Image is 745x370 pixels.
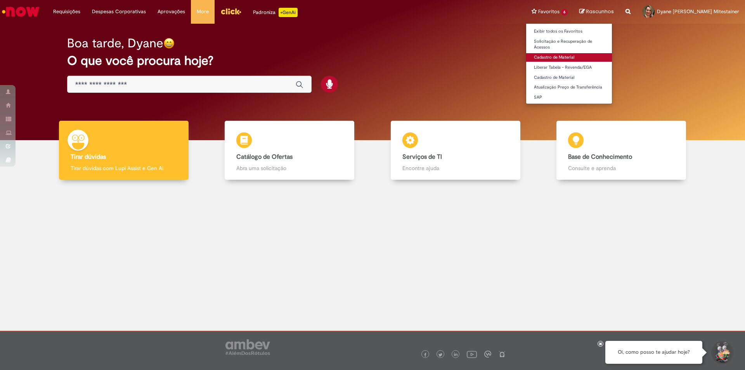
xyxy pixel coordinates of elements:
b: Tirar dúvidas [71,153,106,161]
span: Despesas Corporativas [92,8,146,16]
p: Tirar dúvidas com Lupi Assist e Gen Ai [71,164,177,172]
h2: Boa tarde, Dyane [67,36,163,50]
ul: Favoritos [526,23,612,104]
img: logo_footer_youtube.png [467,349,477,359]
img: logo_footer_linkedin.png [454,353,458,357]
a: Base de Conhecimento Consulte e aprenda [539,121,705,180]
div: Oi, como posso te ajudar hoje? [605,341,702,364]
p: Encontre ajuda [402,164,509,172]
div: Padroniza [253,8,298,17]
span: 6 [561,9,568,16]
p: Abra uma solicitação [236,164,343,172]
span: More [197,8,209,16]
span: Aprovações [158,8,185,16]
b: Catálogo de Ofertas [236,153,293,161]
img: logo_footer_workplace.png [484,351,491,358]
a: Exibir todos os Favoritos [526,27,612,36]
a: Cadastro de Material [526,73,612,82]
a: Liberar Tabela - Revenda/EGA [526,63,612,72]
p: Consulte e aprenda [568,164,674,172]
img: logo_footer_twitter.png [438,353,442,357]
img: logo_footer_ambev_rotulo_gray.png [225,339,270,355]
a: Cadastro de Material [526,53,612,62]
a: Atualização Preço de Transferência [526,83,612,92]
button: Iniciar Conversa de Suporte [710,341,733,364]
b: Serviços de TI [402,153,442,161]
span: Requisições [53,8,80,16]
img: logo_footer_naosei.png [499,351,506,358]
img: click_logo_yellow_360x200.png [220,5,241,17]
b: Base de Conhecimento [568,153,632,161]
a: Solicitação e Recuperação de Acessos [526,37,612,52]
a: Tirar dúvidas Tirar dúvidas com Lupi Assist e Gen Ai [41,121,207,180]
a: Catálogo de Ofertas Abra uma solicitação [207,121,373,180]
h2: O que você procura hoje? [67,54,678,68]
img: ServiceNow [1,4,41,19]
img: happy-face.png [163,38,175,49]
a: Rascunhos [579,8,614,16]
a: SAP [526,93,612,102]
span: Dyane [PERSON_NAME] Mitestainer [657,8,739,15]
p: +GenAi [279,8,298,17]
img: logo_footer_facebook.png [423,353,427,357]
span: Rascunhos [586,8,614,15]
a: Serviços de TI Encontre ajuda [372,121,539,180]
span: Favoritos [538,8,560,16]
